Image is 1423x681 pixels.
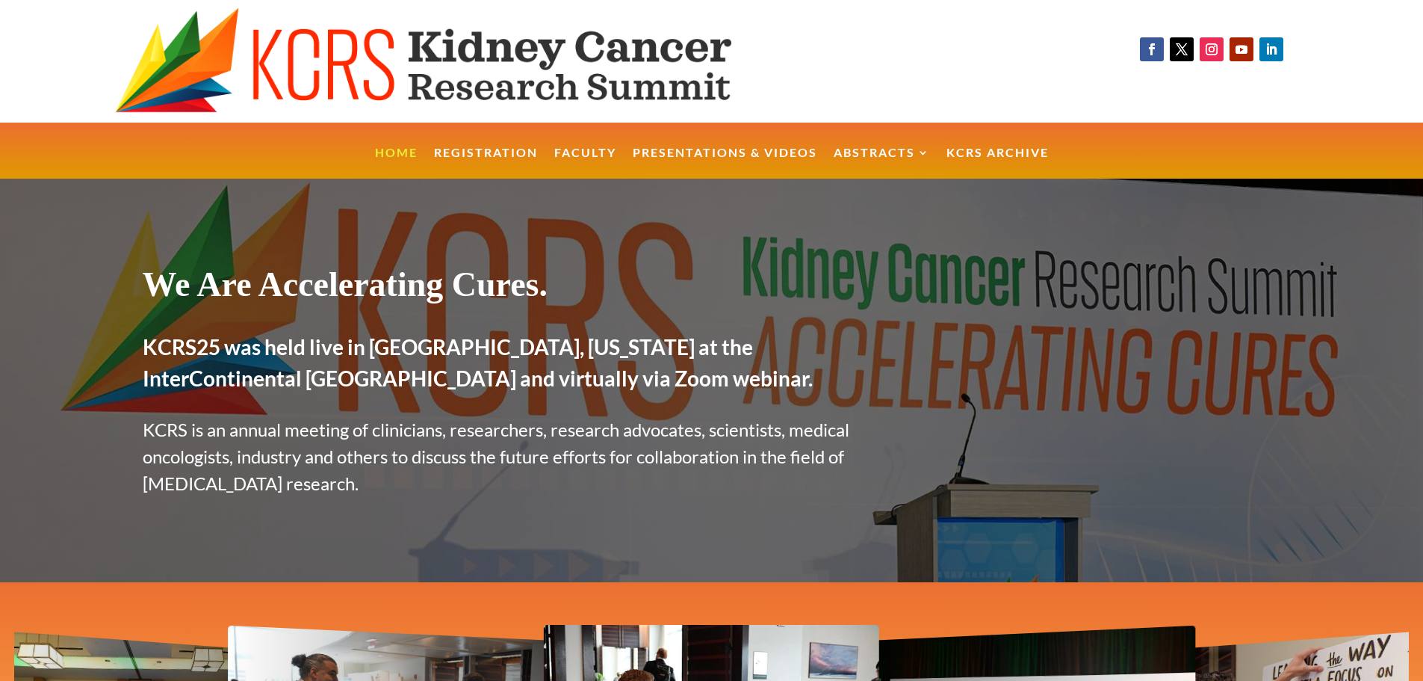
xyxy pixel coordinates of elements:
[946,147,1049,179] a: KCRS Archive
[434,147,538,179] a: Registration
[1230,37,1253,61] a: Follow on Youtube
[375,147,418,179] a: Home
[1200,37,1224,61] a: Follow on Instagram
[143,416,881,497] p: KCRS is an annual meeting of clinicians, researchers, research advocates, scientists, medical onc...
[1259,37,1283,61] a: Follow on LinkedIn
[143,264,881,312] h1: We Are Accelerating Cures.
[115,7,807,115] img: KCRS generic logo wide
[633,147,817,179] a: Presentations & Videos
[1140,37,1164,61] a: Follow on Facebook
[834,147,930,179] a: Abstracts
[554,147,616,179] a: Faculty
[1170,37,1194,61] a: Follow on X
[143,331,881,401] h2: KCRS25 was held live in [GEOGRAPHIC_DATA], [US_STATE] at the InterContinental [GEOGRAPHIC_DATA] a...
